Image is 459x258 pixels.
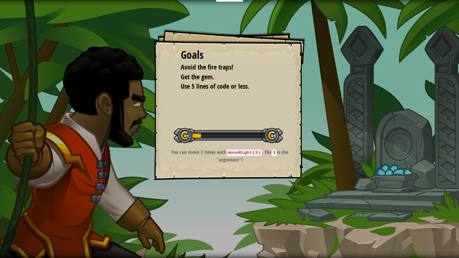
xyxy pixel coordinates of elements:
[226,149,262,156] code: moveRight(3)
[181,82,249,91] span: Use 5 lines of code or less.
[172,82,277,91] li: Use 5 lines of code or less.
[162,148,297,163] p: You can move 3 times with . The is the "argument"!
[181,47,278,63] div: Goals
[172,72,277,82] li: Get the gem.
[172,62,277,72] li: Avoid the fire traps!
[272,149,277,156] code: 3
[181,72,214,81] span: Get the gem.
[181,62,233,72] span: Avoid the fire traps!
